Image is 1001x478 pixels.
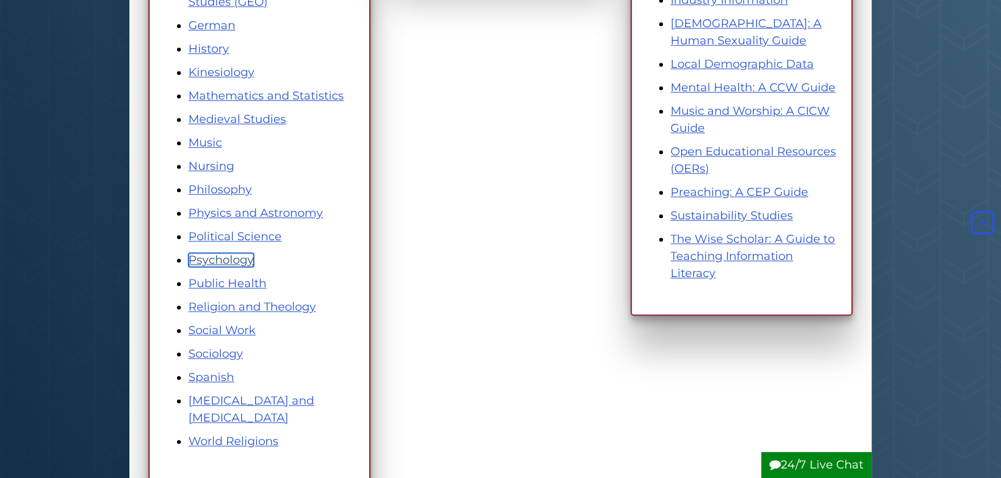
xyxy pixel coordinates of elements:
a: History [188,42,229,56]
a: World Religions [188,434,278,448]
a: Preaching: A CEP Guide [671,185,808,199]
a: Local Demographic Data [671,57,814,71]
a: Medieval Studies [188,112,286,126]
a: Mathematics and Statistics [188,89,344,103]
a: Public Health [188,276,266,290]
a: Back to Top [967,216,998,230]
a: Kinesiology [188,65,254,79]
a: Nursing [188,159,234,173]
a: Physics and Astronomy [188,206,323,220]
a: Political Science [188,229,282,243]
a: The Wise Scholar: A Guide to Teaching Information Literacy [671,232,835,280]
a: [DEMOGRAPHIC_DATA]: A Human Sexuality Guide [671,16,821,48]
a: German [188,18,235,32]
a: Philosophy [188,183,252,197]
a: Open Educational Resources (OERs) [671,145,836,176]
a: Music [188,136,222,150]
button: 24/7 Live Chat [761,452,872,478]
a: Sociology [188,347,243,361]
a: Mental Health: A CCW Guide [671,81,835,94]
a: Sustainability Studies [671,209,793,223]
a: Spanish [188,370,234,384]
a: [MEDICAL_DATA] and [MEDICAL_DATA] [188,394,314,425]
a: Religion and Theology [188,300,316,314]
a: Music and Worship: A CICW Guide [671,104,830,135]
a: Social Work [188,323,256,337]
a: Psychology [188,253,254,267]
